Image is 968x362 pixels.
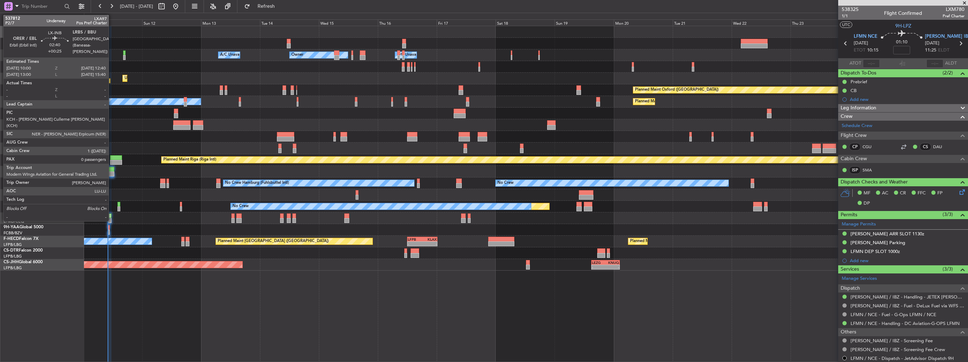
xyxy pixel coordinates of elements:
div: Sat 11 [83,19,142,26]
span: [DATE] - [DATE] [120,3,153,10]
a: LX-TROLegacy 650 [4,155,41,159]
a: LX-INBFalcon 900EX EASy II [4,167,59,171]
div: Mon 20 [614,19,673,26]
span: 11:25 [925,47,936,54]
span: 1/1 [842,13,859,19]
span: Services [841,265,859,273]
a: T7-EMIHawker 900XP [4,202,47,206]
div: A/C Unavailable [220,50,249,60]
div: - [408,242,422,246]
a: DAU [933,144,949,150]
span: G-JAGA [4,97,20,101]
span: F-HECD [4,237,19,241]
a: G-FOMOGlobal 6000 [4,39,46,43]
span: AC [882,190,888,197]
span: Refresh [252,4,281,9]
div: - [605,265,619,269]
span: G-GARE [4,62,20,66]
a: CGU [863,144,878,150]
button: Refresh [241,1,283,12]
div: A/C Unavailable [397,50,426,60]
div: No Crew [232,201,249,212]
a: [PERSON_NAME] / IBZ - Screening Fee [851,338,933,344]
a: EGLF/FAB [4,91,22,96]
div: Add new [850,96,964,102]
a: [PERSON_NAME] / IBZ - Handling - JETEX [PERSON_NAME] [851,294,964,300]
span: (3/3) [943,211,953,218]
a: G-[PERSON_NAME]Cessna Citation XLS [4,74,82,78]
div: Prebrief [851,79,867,85]
span: Others [841,328,856,336]
a: G-SIRSCitation Excel [4,85,44,90]
span: ALDT [945,60,957,67]
span: G-SIRS [4,85,17,90]
a: EGLF/FAB [4,149,22,154]
span: Crew [841,113,853,121]
span: G-ENRG [4,120,20,125]
span: T7-DYN [4,190,19,194]
a: 9H-YAAGlobal 5000 [4,225,43,229]
div: CS [920,143,931,151]
span: CS-DTR [4,248,19,253]
span: LXM780 [943,6,964,13]
a: LFMD/CEQ [4,219,24,224]
span: (2/2) [943,69,953,77]
a: SMA [863,167,878,173]
span: LX-TRO [4,155,19,159]
div: - [422,242,437,246]
span: G-VNOR [4,132,21,136]
div: Add new [850,258,964,264]
span: FFC [918,190,926,197]
a: 9H-LPZLegacy 500 [4,213,40,218]
a: EGSS/STN [4,126,22,131]
div: Fri 17 [437,19,496,26]
a: T7-DYNChallenger 604 [4,190,50,194]
a: LGAV/ATH [4,114,23,119]
span: Only With Activity [18,17,74,22]
span: DP [864,200,870,207]
span: LX-AOA [4,179,20,183]
span: Dispatch Checks and Weather [841,178,908,186]
span: 10:15 [867,47,878,54]
span: G-SPCY [4,109,19,113]
a: LFMN / NCE - Handling - DC Aviation-G-OPS LFMN [851,320,960,326]
span: Permits [841,211,857,219]
div: [DATE] [85,14,97,20]
a: Manage Permits [842,221,876,228]
a: EGGW/LTN [4,79,25,84]
a: EGGW/LTN [4,161,25,166]
a: [PERSON_NAME] / IBZ - Screening Fee Crew [851,346,945,352]
a: EGGW/LTN [4,44,25,49]
div: [PERSON_NAME] Parking [851,240,905,246]
span: LFMN NCE [854,33,877,40]
span: G-FOMO [4,39,22,43]
div: CP [849,143,861,151]
a: CS-DTRFalcon 2000 [4,248,43,253]
div: [PERSON_NAME] ARR SLOT 1130z [851,231,924,237]
a: FCBB/BZV [4,230,22,236]
button: UTC [840,22,852,28]
div: KLAX [422,237,437,241]
button: Only With Activity [8,14,77,25]
span: T7-EMI [4,202,17,206]
input: --:-- [863,59,880,68]
a: F-HECDFalcon 7X [4,237,38,241]
span: ATOT [849,60,861,67]
div: - [592,265,606,269]
span: ELDT [938,47,949,54]
span: G-GAAL [4,50,20,55]
a: CS-JHHGlobal 6000 [4,260,43,264]
div: Wed 15 [319,19,378,26]
div: Unplanned Maint [GEOGRAPHIC_DATA] ([GEOGRAPHIC_DATA]) [125,73,241,84]
a: EGNR/CEG [4,67,25,73]
a: LFMN / NCE - Dispatch - JetAdvisor Dispatch 9H [851,355,954,361]
a: G-VNORChallenger 650 [4,132,51,136]
span: Dispatch [841,284,860,292]
a: EDLW/DTM [4,172,24,177]
div: Tue 14 [260,19,319,26]
div: Planned Maint Oxford ([GEOGRAPHIC_DATA]) [635,85,719,95]
a: EGGW/LTN [4,102,25,108]
span: 9H-LPZ [4,213,18,218]
div: LFPB [408,237,422,241]
span: 9H-LPZ [895,22,911,30]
